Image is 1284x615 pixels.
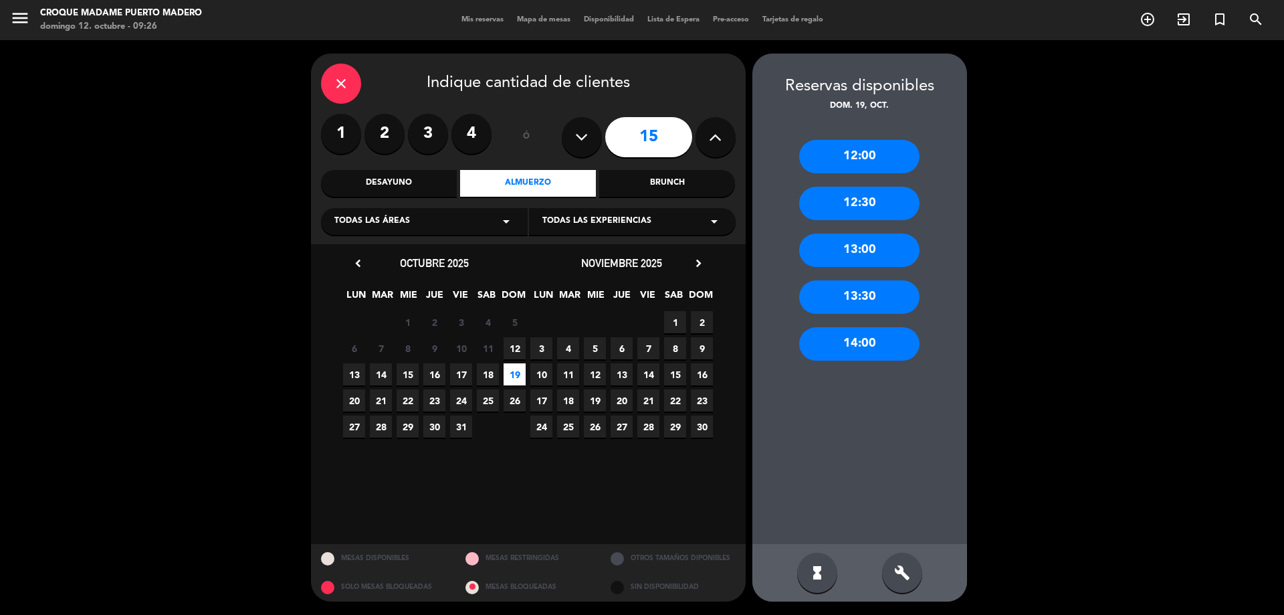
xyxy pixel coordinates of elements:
span: 17 [530,389,552,412]
span: MAR [371,287,393,309]
span: DOM [689,287,711,309]
div: MESAS BLOQUEADAS [455,573,601,602]
label: 4 [451,114,492,154]
span: 28 [637,416,659,438]
span: 10 [450,337,472,359]
span: 20 [611,389,633,412]
span: 17 [450,363,472,385]
span: Mapa de mesas [510,16,577,23]
span: JUE [611,287,633,309]
i: chevron_left [351,256,365,270]
span: 24 [530,416,552,438]
div: domingo 12. octubre - 09:26 [40,20,202,33]
span: Lista de Espera [641,16,706,23]
span: 19 [584,389,606,412]
span: 6 [611,337,633,359]
span: VIE [449,287,471,309]
i: exit_to_app [1176,11,1192,27]
i: search [1248,11,1264,27]
span: Todas las experiencias [542,215,651,228]
span: 14 [637,363,659,385]
span: 16 [691,363,713,385]
i: arrow_drop_down [498,213,514,230]
span: 7 [637,337,659,359]
div: Brunch [599,170,735,197]
label: 1 [321,114,361,154]
span: 10 [530,363,552,385]
span: 26 [584,416,606,438]
i: add_circle_outline [1140,11,1156,27]
div: ó [505,114,548,161]
span: 12 [504,337,526,359]
div: SOLO MESAS BLOQUEADAS [311,573,456,602]
div: Almuerzo [460,170,596,197]
span: 3 [450,311,472,333]
span: 23 [423,389,445,412]
span: 8 [664,337,686,359]
span: MIE [584,287,607,309]
span: 25 [477,389,499,412]
span: Disponibilidad [577,16,641,23]
span: Pre-acceso [706,16,756,23]
span: VIE [637,287,659,309]
span: 23 [691,389,713,412]
span: 24 [450,389,472,412]
span: JUE [423,287,445,309]
i: chevron_right [691,256,706,270]
span: MAR [558,287,580,309]
span: 26 [504,389,526,412]
div: dom. 19, oct. [752,100,967,113]
i: arrow_drop_down [706,213,722,230]
span: 21 [370,389,392,412]
span: DOM [502,287,524,309]
span: 29 [397,416,419,438]
span: 13 [343,363,365,385]
span: 7 [370,337,392,359]
div: 13:30 [799,280,920,314]
span: LUN [532,287,554,309]
span: Todas las áreas [334,215,410,228]
span: 15 [397,363,419,385]
div: 13:00 [799,234,920,267]
span: 5 [504,311,526,333]
button: menu [10,8,30,33]
div: 12:00 [799,140,920,173]
span: 6 [343,337,365,359]
label: 3 [408,114,448,154]
div: MESAS RESTRINGIDAS [455,544,601,573]
span: 30 [691,416,713,438]
span: 4 [477,311,499,333]
div: Indique cantidad de clientes [321,64,736,104]
div: Desayuno [321,170,457,197]
label: 2 [364,114,405,154]
span: 13 [611,363,633,385]
span: 31 [450,416,472,438]
div: Croque Madame Puerto Madero [40,7,202,20]
span: 20 [343,389,365,412]
span: Tarjetas de regalo [756,16,830,23]
div: 12:30 [799,187,920,220]
span: 4 [557,337,579,359]
span: 19 [504,363,526,385]
i: menu [10,8,30,28]
div: Reservas disponibles [752,74,967,100]
span: 27 [343,416,365,438]
span: 21 [637,389,659,412]
span: MIE [397,287,419,309]
span: 30 [423,416,445,438]
span: 22 [397,389,419,412]
span: 14 [370,363,392,385]
i: build [894,565,910,581]
span: 3 [530,337,552,359]
span: Mis reservas [455,16,510,23]
i: turned_in_not [1212,11,1228,27]
span: 8 [397,337,419,359]
span: SAB [663,287,685,309]
span: LUN [345,287,367,309]
span: 15 [664,363,686,385]
span: 1 [397,311,419,333]
span: 29 [664,416,686,438]
span: noviembre 2025 [581,256,662,270]
i: hourglass_full [809,565,825,581]
span: 18 [477,363,499,385]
